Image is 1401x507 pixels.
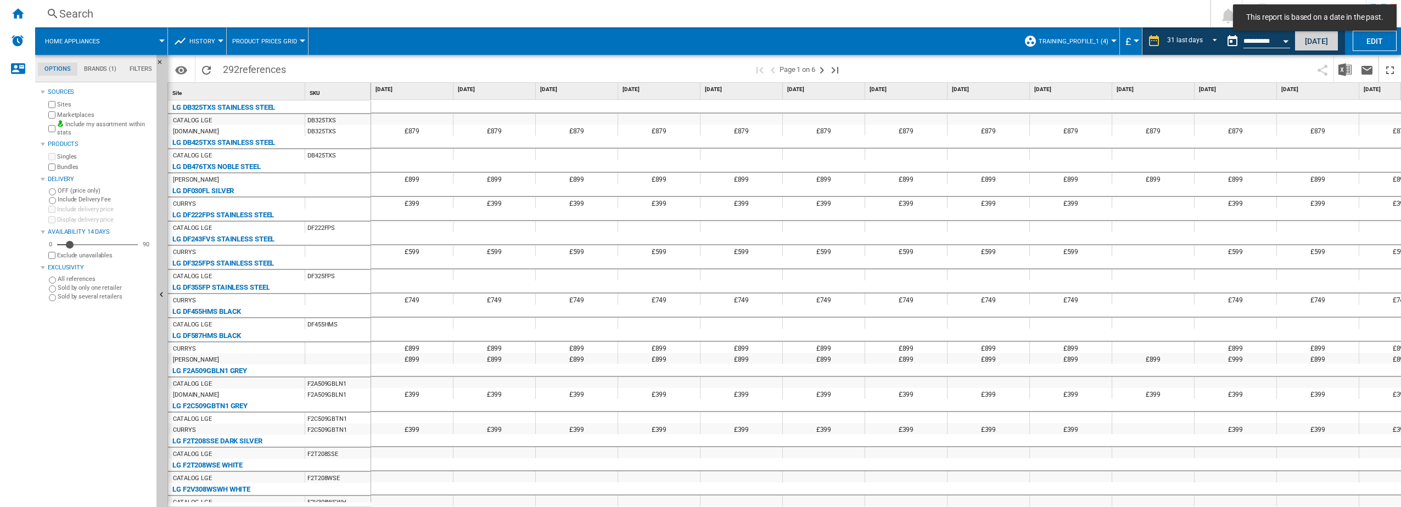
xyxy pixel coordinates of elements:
[780,57,815,82] span: Page 1 on 6
[783,423,865,434] div: £399
[865,173,947,184] div: £899
[1277,197,1359,208] div: £399
[307,83,371,100] div: SKU Sort None
[1197,83,1276,97] div: [DATE]
[618,342,700,353] div: £899
[172,305,241,318] div: LG DF455HMS BLACK
[952,86,1027,93] span: [DATE]
[57,216,152,224] label: Display delivery price
[536,245,618,256] div: £599
[58,275,152,283] label: All references
[172,160,261,173] div: LG DB476TXS NOBLE STEEL
[371,245,453,256] div: £599
[172,184,234,198] div: LG DF030FL SILVER
[453,294,535,305] div: £749
[700,125,782,136] div: £879
[371,173,453,184] div: £899
[783,342,865,353] div: £899
[305,114,371,125] div: DB325TXS
[948,197,1029,208] div: £399
[1195,245,1276,256] div: £599
[1030,125,1112,136] div: £879
[1030,342,1112,353] div: £899
[618,423,700,434] div: £399
[48,122,55,136] input: Include my assortment within stats
[48,88,152,97] div: Sources
[1024,27,1114,55] div: Training_Profile_1 (4)
[189,38,215,45] span: History
[173,473,212,484] div: CATALOG LGE
[870,86,945,93] span: [DATE]
[453,388,535,399] div: £399
[57,163,152,171] label: Bundles
[1195,423,1276,434] div: £399
[700,388,782,399] div: £399
[700,294,782,305] div: £749
[865,245,947,256] div: £599
[783,125,865,136] div: £879
[173,343,195,354] div: CURRYS
[173,390,219,401] div: [DOMAIN_NAME]
[173,449,212,460] div: CATALOG LGE
[172,257,274,270] div: LG DF325FPS STAINLESS STEEL
[49,188,56,195] input: OFF (price only)
[59,6,1181,21] div: Search
[49,197,56,204] input: Include Delivery Fee
[140,240,152,249] div: 90
[453,245,535,256] div: £599
[618,173,700,184] div: £899
[1221,27,1292,55] div: This report is based on a date in the past.
[783,294,865,305] div: £749
[173,247,195,258] div: CURRYS
[1030,423,1112,434] div: £399
[57,205,152,213] label: Include delivery price
[1276,30,1296,49] button: Open calendar
[1030,294,1112,305] div: £749
[172,90,182,96] span: Site
[1166,32,1221,50] md-select: REPORTS.WIZARD.STEPS.REPORT.STEPS.REPORT_OPTIONS.PERIOD: 31 last days
[173,295,195,306] div: CURRYS
[1195,353,1276,364] div: £999
[172,233,274,246] div: LG DF243FVS STAINLESS STEEL
[48,153,55,160] input: Singles
[536,353,618,364] div: £899
[618,353,700,364] div: £899
[1032,83,1112,97] div: [DATE]
[46,240,55,249] div: 0
[57,100,152,109] label: Sites
[172,483,250,496] div: LG F2V308WSWH WHITE
[172,101,275,114] div: LG DB325TXS STAINLESS STEEL
[1112,388,1194,399] div: £399
[371,388,453,399] div: £399
[618,125,700,136] div: £879
[538,83,618,97] div: [DATE]
[57,251,152,260] label: Exclude unavailables
[371,423,453,434] div: £399
[948,173,1029,184] div: £899
[48,206,55,213] input: Include delivery price
[173,319,212,330] div: CATALOG LGE
[1030,197,1112,208] div: £399
[49,294,56,301] input: Sold by several retailers
[48,164,55,171] input: Bundles
[232,27,302,55] button: Product prices grid
[948,353,1029,364] div: £899
[1167,36,1203,44] div: 31 last days
[783,245,865,256] div: £599
[453,423,535,434] div: £399
[57,239,138,250] md-slider: Availability
[310,90,320,96] span: SKU
[753,57,766,82] button: First page
[618,245,700,256] div: £599
[453,125,535,136] div: £879
[173,414,212,425] div: CATALOG LGE
[536,125,618,136] div: £879
[623,86,698,93] span: [DATE]
[173,223,212,234] div: CATALOG LGE
[48,216,55,223] input: Display delivery price
[77,63,123,76] md-tab-item: Brands (1)
[1125,27,1136,55] button: £
[1030,353,1112,364] div: £899
[1277,125,1359,136] div: £879
[1243,12,1387,23] span: This report is based on a date in the past.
